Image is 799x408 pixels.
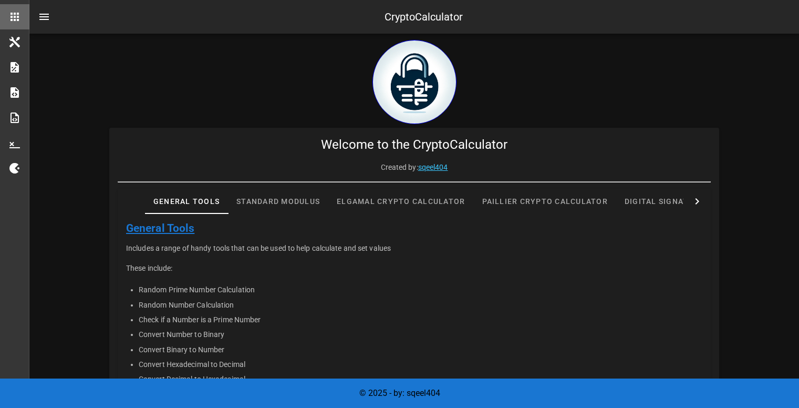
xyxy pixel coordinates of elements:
[616,189,767,214] div: Digital Signature Calculator
[139,327,702,342] li: Convert Number to Binary
[139,312,702,327] li: Check if a Number is a Prime Number
[139,342,702,357] li: Convert Binary to Number
[474,189,617,214] div: Paillier Crypto Calculator
[385,9,463,25] div: CryptoCalculator
[359,388,440,398] span: © 2025 - by: sqeel404
[139,297,702,312] li: Random Number Calculation
[126,262,702,274] p: These include:
[228,189,328,214] div: Standard Modulus
[372,40,456,124] img: encryption logo
[372,116,456,126] a: home
[418,163,448,171] a: sqeel404
[109,128,719,161] div: Welcome to the CryptoCalculator
[145,189,228,214] div: General Tools
[32,4,57,29] button: nav-menu-toggle
[139,357,702,372] li: Convert Hexadecimal to Decimal
[139,282,702,297] li: Random Prime Number Calculation
[126,222,194,234] a: General Tools
[126,242,702,254] p: Includes a range of handy tools that can be used to help calculate and set values
[139,372,702,386] li: Convert Decimal to Hexadecimal
[118,161,711,173] p: Created by:
[328,189,473,214] div: Elgamal Crypto Calculator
